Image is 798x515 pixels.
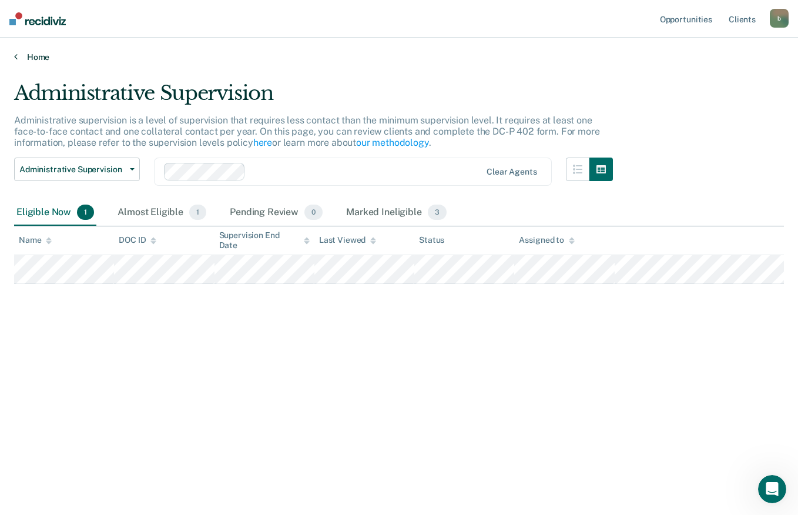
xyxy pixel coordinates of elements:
div: Status [419,235,444,245]
div: Eligible Now1 [14,200,96,226]
div: Last Viewed [319,235,376,245]
button: Administrative Supervision [14,158,140,181]
div: Supervision End Date [219,230,310,250]
a: Home [14,52,784,62]
iframe: Intercom live chat [758,475,786,503]
div: Name [19,235,52,245]
a: our methodology [356,137,429,148]
div: Assigned to [519,235,574,245]
span: 0 [304,205,323,220]
div: Marked Ineligible3 [344,200,449,226]
a: here [253,137,272,148]
img: Recidiviz [9,12,66,25]
div: DOC ID [119,235,156,245]
span: Administrative Supervision [19,165,125,175]
button: b [770,9,789,28]
p: Administrative supervision is a level of supervision that requires less contact than the minimum ... [14,115,599,148]
span: 1 [189,205,206,220]
span: 3 [428,205,447,220]
div: Pending Review0 [227,200,325,226]
div: Almost Eligible1 [115,200,209,226]
span: 1 [77,205,94,220]
div: Clear agents [487,167,537,177]
div: Administrative Supervision [14,81,613,115]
